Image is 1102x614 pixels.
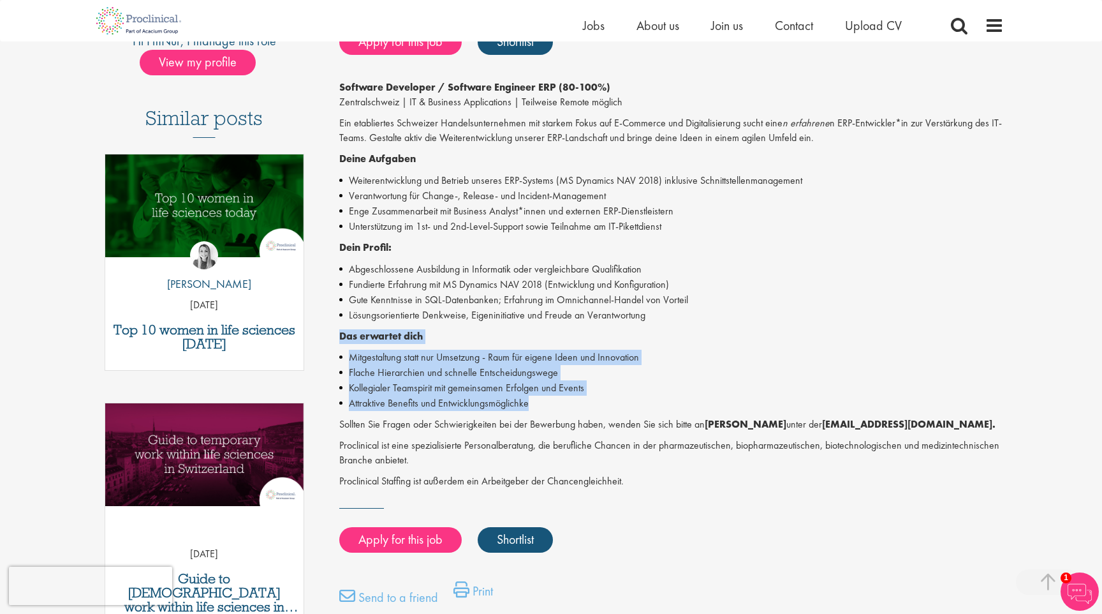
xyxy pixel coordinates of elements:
[822,417,995,431] strong: [EMAIL_ADDRESS][DOMAIN_NAME].
[339,80,610,94] strong: Software Developer / Software Engineer ERP (80-100%)
[339,80,1004,110] p: Zentralschweiz | IT & Business Applications | Teilweise Remote möglich
[158,276,251,292] p: [PERSON_NAME]
[339,29,462,55] a: Apply for this job
[339,350,1004,365] li: Mitgestaltung statt nur Umsetzung - Raum für eigene Ideen und Innovation
[140,50,256,75] span: View my profile
[339,152,416,165] strong: Deine Aufgaben
[782,116,830,130] em: n erfahrene
[339,380,1004,396] li: Kollegialer Teamspirit mit gemeinsamen Erfolgen und Events
[339,262,1004,277] li: Abgeschlossene Ausbildung in Informatik oder vergleichbare Qualifikation
[339,396,1004,411] li: Attraktive Benefits und Entwicklungsmöglichke
[339,308,1004,323] li: Lösungsorientierte Denkweise, Eigeninitiative und Freude an Verantwortung
[339,329,423,343] strong: Das erwartet dich
[339,438,1004,468] p: Proclinical ist eine spezialisierte Personalberatung, die berufliche Chancen in der pharmazeutisc...
[711,17,743,34] a: Join us
[105,154,304,267] a: Link to a post
[1061,573,1099,611] img: Chatbot
[339,474,1004,489] p: Proclinical Staffing ist außerdem ein Arbeitgeber der Chancengleichheit.
[339,292,1004,308] li: Gute Kenntnisse in SQL-Datenbanken; Erfahrung im Omnichannel-Handel von Vorteil
[636,17,679,34] a: About us
[339,277,1004,292] li: Fundierte Erfahrung mit MS Dynamics NAV 2018 (Entwicklung und Konfiguration)
[105,298,304,313] p: [DATE]
[339,204,1004,219] li: Enge Zusammenarbeit mit Business Analyst*innen und externen ERP-Dienstleistern
[9,567,172,605] iframe: reCAPTCHA
[105,403,304,516] a: Link to a post
[453,581,493,607] a: Print
[112,572,297,614] a: Guide to [DEMOGRAPHIC_DATA] work within life sciences in [GEOGRAPHIC_DATA]
[161,33,180,49] a: Nur
[112,323,297,351] a: Top 10 women in life sciences [DATE]
[339,588,438,613] a: Send to a friend
[339,241,392,254] strong: Dein Profil:
[339,527,462,553] a: Apply for this job
[190,241,218,269] img: Hannah Burke
[339,417,1004,432] p: Sollten Sie Fragen oder Schwierigkeiten bei der Bewerbung haben, wenden Sie sich bitte an unter der
[339,116,1004,146] p: Ein etabliertes Schweizer Handelsunternehmen mit starkem Fokus auf E-Commerce und Digitalisierung...
[140,52,268,69] a: View my profile
[1061,573,1071,583] span: 1
[105,547,304,562] p: [DATE]
[583,17,605,34] a: Jobs
[339,365,1004,380] li: Flache Hierarchien und schnelle Entscheidungswege
[339,188,1004,204] li: Verantwortung für Change-, Release- und Incident-Management
[775,17,813,34] a: Contact
[845,17,902,34] a: Upload CV
[105,154,304,257] img: Top 10 women in life sciences today
[478,29,553,55] a: Shortlist
[339,219,1004,234] li: Unterstützung im 1st- und 2nd-Level-Support sowie Teilnahme am IT-Pikettdienst
[158,241,251,299] a: Hannah Burke [PERSON_NAME]
[145,107,263,138] h3: Similar posts
[339,173,1004,188] li: Weiterentwicklung und Betrieb unseres ERP-Systems (MS Dynamics NAV 2018) inklusive Schnittstellen...
[478,527,553,553] a: Shortlist
[339,80,1004,488] div: Job description
[705,417,786,431] strong: [PERSON_NAME]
